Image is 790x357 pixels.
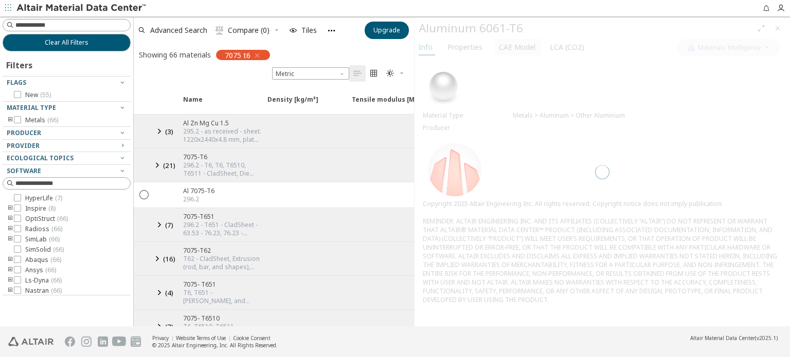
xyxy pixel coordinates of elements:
[8,337,53,346] img: Altair Engineering
[216,26,224,34] i: 
[45,266,56,274] span: ( 66 )
[183,161,261,178] div: 296.2 - T6, T6, T6510, T6511 - CladSheet, Die forging, Extrusion (rod, bar, and shapes), Hand for...
[154,212,177,237] button: (7)
[7,141,40,150] span: Provider
[57,214,68,223] span: ( 66 )
[3,152,131,164] button: Ecological Topics
[366,65,382,82] button: Tile View
[16,3,148,13] img: Altair Material Data Center
[183,153,261,161] div: 7075-T6
[25,116,58,124] span: Metals
[690,334,755,342] span: Altair Material Data Center
[163,161,175,170] span: ( 21 )
[352,95,425,114] span: Tensile modulus [MPa]
[7,276,14,285] i: toogle group
[25,256,61,264] span: Abaqus
[51,286,62,295] span: ( 66 )
[7,103,56,112] span: Material Type
[7,78,26,87] span: Flags
[45,39,88,47] span: Clear All Filters
[152,334,169,342] a: Privacy
[183,289,261,305] div: T6, T651 - [PERSON_NAME], and shapes: rolled, drawn, or cold-finished - 6.35 - 25.43, 50.83 - 76....
[261,95,346,114] span: Density [kg/m³]
[233,334,271,342] a: Cookie Consent
[7,154,74,162] span: Ecological Topics
[25,215,68,223] span: OptiStruct
[7,215,14,223] i: toogle group
[25,194,62,202] span: HyperLife
[7,256,14,264] i: toogle group
[154,314,177,339] button: (7)
[55,194,62,202] span: ( 7 )
[51,224,62,233] span: ( 66 )
[165,322,173,331] span: ( 7 )
[272,67,349,80] span: Metric
[7,235,14,243] i: toogle group
[48,204,56,213] span: ( 8 )
[7,128,41,137] span: Producer
[690,334,778,342] div: (v2025.1)
[373,26,400,34] span: Upgrade
[3,165,131,177] button: Software
[272,67,349,80] div: Unit System
[7,166,41,175] span: Software
[386,69,394,78] i: 
[165,220,173,230] span: ( 7 )
[25,266,56,274] span: Ansys
[7,225,14,233] i: toogle group
[40,90,51,99] span: ( 55 )
[176,334,226,342] a: Website Terms of Use
[25,225,62,233] span: Radioss
[25,204,56,213] span: Inspire
[154,95,177,114] span: Expand
[154,246,177,271] button: (16)
[183,119,261,127] div: Al Zn Mg Cu 1.5
[267,95,318,114] span: Density [kg/m³]
[183,212,261,221] div: 7075-T651
[183,195,214,203] div: 296.2
[183,186,214,195] div: Al 7075-T6
[349,65,366,82] button: Table View
[25,235,60,243] span: SimLab
[7,204,14,213] i: toogle group
[183,221,261,237] div: 296.2 - T651 - CladSheet - 63.53 - 76.23, 76.23 - 88.93, 88.93 - 101.6
[183,95,203,114] span: Name
[183,127,261,144] div: 295.2 - as received - sheet. 1220x2440x4.8 mm, plate. 30 mm thick
[51,276,62,285] span: ( 66 )
[50,255,61,264] span: ( 66 )
[7,116,14,124] i: toogle group
[163,254,175,264] span: ( 16 )
[3,51,38,76] div: Filters
[3,102,131,114] button: Material Type
[47,116,58,124] span: ( 66 )
[370,69,378,78] i: 
[7,266,14,274] i: toogle group
[365,22,409,39] button: Upgrade
[25,91,51,99] span: New
[25,276,62,285] span: Ls-Dyna
[177,95,261,114] span: Name
[3,34,131,51] button: Clear All Filters
[3,140,131,152] button: Provider
[150,27,207,34] span: Advanced Search
[183,323,261,339] div: T6, T6510, T6511 - Extrusion (rod, bar, and shapes) - 76.2 - 114.3, 114.3 - 127, 38.1 - 76.2, ≤6....
[301,27,317,34] span: Tiles
[154,280,177,305] button: (4)
[183,314,261,323] div: 7075- T6510
[3,77,131,89] button: Flags
[152,342,278,349] div: © 2025 Altair Engineering, Inc. All Rights Reserved.
[382,65,409,82] button: Theme
[139,50,211,60] div: Showing 66 materials
[53,245,64,254] span: ( 66 )
[346,95,430,114] span: Tensile modulus [MPa]
[154,119,177,144] button: (3)
[25,246,64,254] span: SimSolid
[7,287,14,295] i: toogle group
[183,246,261,255] div: 7075-T62
[25,287,62,295] span: Nastran
[183,280,261,289] div: 7075- T651
[353,69,362,78] i: 
[49,235,60,243] span: ( 66 )
[165,127,173,136] span: ( 3 )
[228,27,270,34] span: Compare (0)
